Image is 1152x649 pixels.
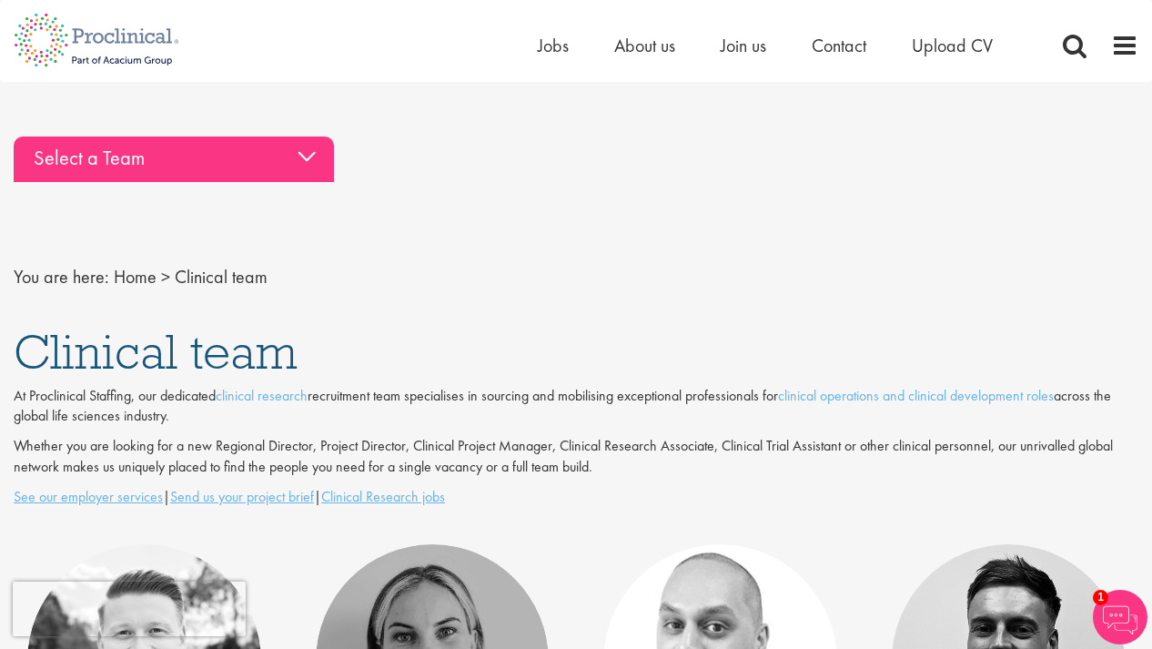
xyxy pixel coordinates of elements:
[114,265,157,289] a: breadcrumb link
[778,386,1054,405] a: clinical operations and clinical development roles
[14,487,1138,508] p: | |
[161,265,170,289] span: >
[1093,590,1147,644] img: Chatbot
[170,487,314,506] a: Send us your project brief
[812,34,866,57] a: Contact
[321,487,445,506] a: Clinical Research jobs
[14,386,1138,428] p: At Proclinical Staffing, our dedicated recruitment team specialises in sourcing and mobilising ex...
[614,34,675,57] a: About us
[14,320,298,382] span: Clinical team
[1093,590,1108,605] span: 1
[14,487,163,506] a: See our employer services
[721,34,766,57] a: Join us
[14,137,334,182] div: Select a Team
[13,582,246,636] iframe: reCAPTCHA
[14,436,1138,478] p: Whether you are looking for a new Regional Director, Project Director, Clinical Project Manager, ...
[216,386,308,405] a: clinical research
[175,265,268,289] span: Clinical team
[538,34,569,57] a: Jobs
[912,34,993,57] a: Upload CV
[14,265,109,289] span: You are here:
